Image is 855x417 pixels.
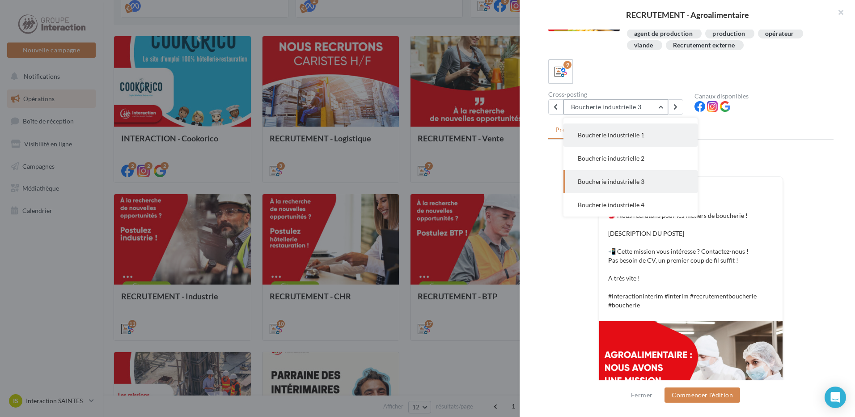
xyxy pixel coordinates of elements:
[563,99,668,115] button: Boucherie industrielle 3
[765,30,794,37] div: opérateur
[578,154,644,162] span: Boucherie industrielle 2
[578,131,644,139] span: Boucherie industrielle 1
[673,42,735,49] div: Recrutement externe
[608,211,774,310] p: 🥩 Nous recrutons pour les métiers de boucherie ! [DESCRIPTION DU POSTE] 📲 Cette mission vous inté...
[563,123,698,147] button: Boucherie industrielle 1
[578,178,644,185] span: Boucherie industrielle 3
[534,11,841,19] div: RECRUTEMENT - Agroalimentaire
[665,387,740,403] button: Commencer l'édition
[627,390,656,400] button: Fermer
[634,30,693,37] div: agent de production
[563,193,698,217] button: Boucherie industrielle 4
[712,30,745,37] div: production
[634,42,653,49] div: viande
[825,387,846,408] div: Open Intercom Messenger
[578,201,644,208] span: Boucherie industrielle 4
[694,93,834,99] div: Canaux disponibles
[563,170,698,193] button: Boucherie industrielle 3
[563,61,571,69] div: 9
[548,91,687,98] div: Cross-posting
[563,147,698,170] button: Boucherie industrielle 2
